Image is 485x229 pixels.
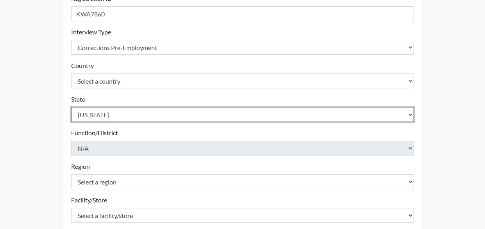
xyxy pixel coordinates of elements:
[71,6,414,21] input: Insert a Registration ID, which needs to be a unique alphanumeric value for each interviewee
[71,27,111,37] label: Interview Type
[71,162,90,171] label: Region
[71,195,107,205] label: Facility/Store
[71,95,85,104] label: State
[71,61,94,70] label: Country
[71,128,118,138] label: Function/District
